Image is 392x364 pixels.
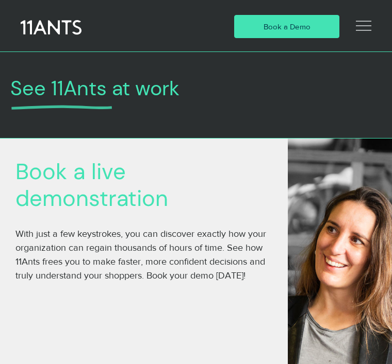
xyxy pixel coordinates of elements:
[264,21,311,32] span: Book a Demo
[15,227,272,283] p: With just a few keystrokes, you can discover exactly how your organization can regain thousands o...
[234,15,340,38] a: Book a Demo
[10,75,179,101] span: See 11Ants at work
[356,18,371,33] svg: Open Site Navigation
[15,158,272,212] h2: Book a live demonstration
